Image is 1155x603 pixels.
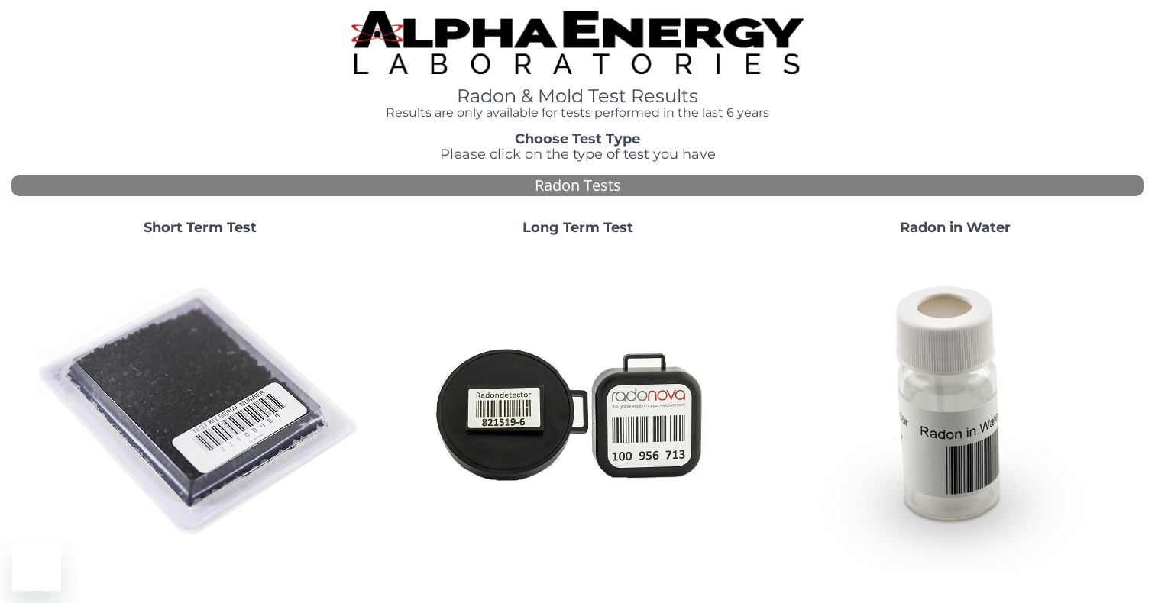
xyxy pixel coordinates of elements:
[144,219,257,236] strong: Short Term Test
[522,219,633,236] strong: Long Term Test
[12,542,61,591] iframe: Button to launch messaging window
[351,106,804,120] h4: Results are only available for tests performed in the last 6 years
[515,131,640,147] strong: Choose Test Type
[11,175,1144,197] div: Radon Tests
[900,219,1011,236] strong: Radon in Water
[440,146,716,163] span: Please click on the type of test you have
[413,248,742,576] img: Radtrak2vsRadtrak3.jpg
[351,86,804,106] h1: Radon & Mold Test Results
[791,248,1119,576] img: RadoninWater.jpg
[36,248,364,576] img: ShortTerm.jpg
[351,11,804,74] img: TightCrop.jpg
